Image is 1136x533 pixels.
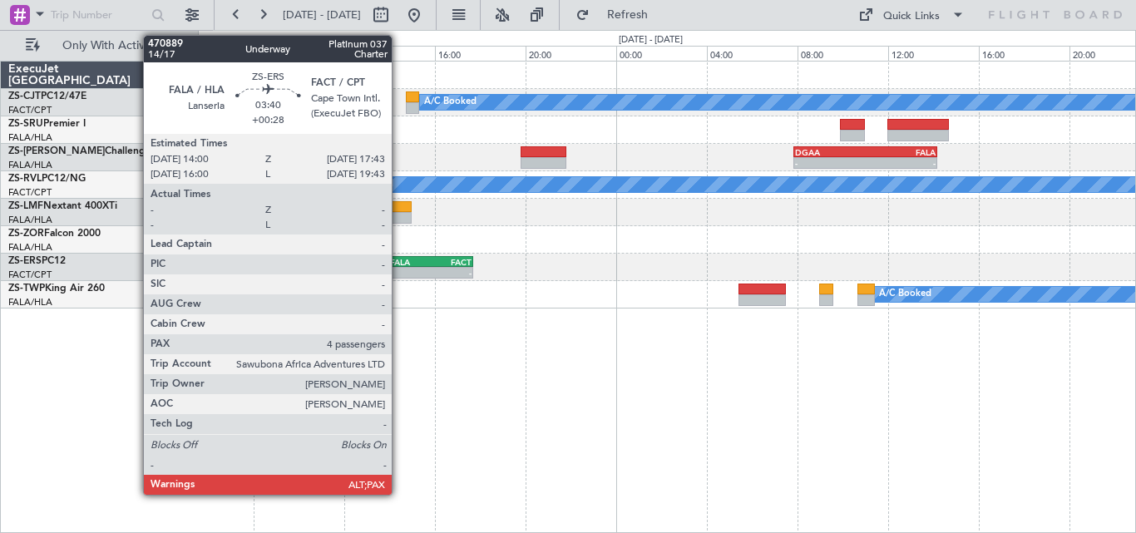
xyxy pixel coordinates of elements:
[8,146,176,156] a: ZS-[PERSON_NAME]Challenger 604
[8,91,41,101] span: ZS-CJT
[305,158,383,168] div: -
[253,185,285,195] div: -
[888,46,979,61] div: 12:00
[8,91,86,101] a: ZS-CJTPC12/47E
[51,2,146,27] input: Trip Number
[431,268,472,278] div: -
[568,2,668,28] button: Refresh
[273,257,307,267] div: FWCL
[8,256,42,266] span: ZS-ERS
[431,257,472,267] div: FACT
[228,147,306,157] div: EGLF
[593,9,663,21] span: Refresh
[201,33,265,47] div: [DATE] - [DATE]
[8,174,42,184] span: ZS-RVL
[8,159,52,171] a: FALA/HLA
[8,131,52,144] a: FALA/HLA
[283,7,361,22] span: [DATE] - [DATE]
[162,46,253,61] div: 04:00
[424,90,477,115] div: A/C Booked
[228,158,306,168] div: -
[220,175,253,185] div: FACT
[865,147,936,157] div: FALA
[253,175,285,185] div: FALA
[8,104,52,116] a: FACT/CPT
[798,46,888,61] div: 08:00
[435,46,526,61] div: 16:00
[619,33,683,47] div: [DATE] - [DATE]
[8,146,105,156] span: ZS-[PERSON_NAME]
[305,147,383,157] div: GLRB
[8,284,105,294] a: ZS-TWPKing Air 260
[707,46,798,61] div: 04:00
[273,268,307,278] div: -
[8,256,66,266] a: ZS-ERSPC12
[390,257,431,267] div: FALA
[308,268,342,278] div: -
[616,46,707,61] div: 00:00
[8,201,117,211] a: ZS-LMFNextant 400XTi
[341,172,393,197] div: A/C Booked
[8,229,44,239] span: ZS-ZOR
[883,8,940,25] div: Quick Links
[8,229,101,239] a: ZS-ZORFalcon 2000
[344,46,435,61] div: 12:00
[8,186,52,199] a: FACT/CPT
[308,257,342,267] div: FALA
[8,214,52,226] a: FALA/HLA
[254,46,344,61] div: 08:00
[8,119,86,129] a: ZS-SRUPremier I
[43,40,175,52] span: Only With Activity
[8,296,52,308] a: FALA/HLA
[8,119,43,129] span: ZS-SRU
[8,284,45,294] span: ZS-TWP
[220,185,253,195] div: -
[8,241,52,254] a: FALA/HLA
[390,268,431,278] div: -
[8,174,86,184] a: ZS-RVLPC12/NG
[18,32,180,59] button: Only With Activity
[879,282,931,307] div: A/C Booked
[8,201,43,211] span: ZS-LMF
[795,147,866,157] div: DGAA
[979,46,1069,61] div: 16:00
[865,158,936,168] div: -
[850,2,973,28] button: Quick Links
[795,158,866,168] div: -
[8,269,52,281] a: FACT/CPT
[526,46,616,61] div: 20:00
